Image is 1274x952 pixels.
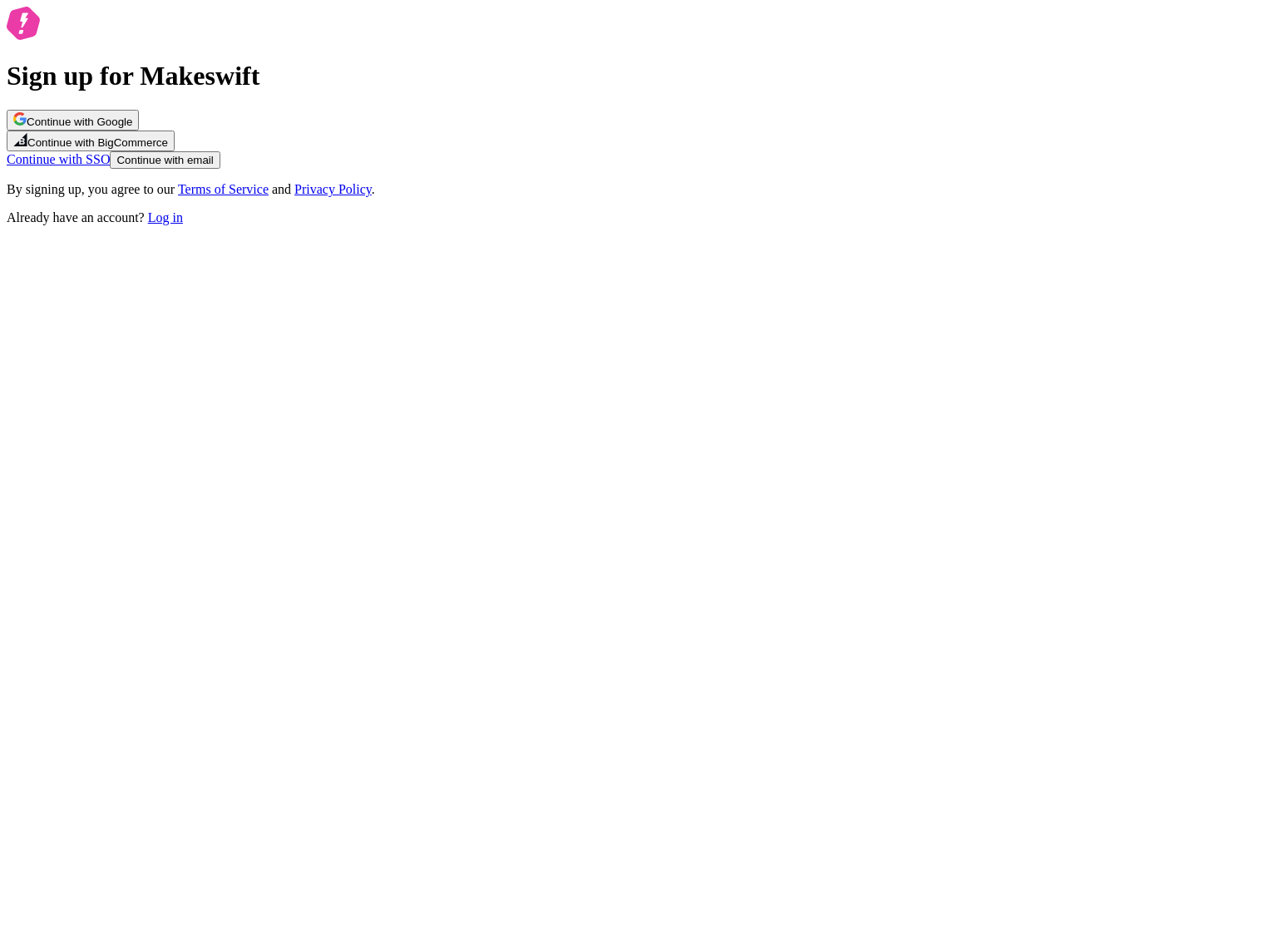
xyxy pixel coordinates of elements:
[27,116,132,128] span: Continue with Google
[7,182,1267,197] p: By signing up, you agree to our and .
[294,182,372,196] a: Privacy Policy
[178,182,269,196] a: Terms of Service
[7,152,110,166] a: Continue with SSO
[7,61,1267,91] h1: Sign up for Makeswift
[110,151,220,169] button: Continue with email
[148,210,183,224] a: Log in
[7,210,1267,225] p: Already have an account?
[27,136,168,149] span: Continue with BigCommerce
[7,131,175,151] button: Continue with BigCommerce
[116,154,213,166] span: Continue with email
[7,110,139,131] button: Continue with Google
